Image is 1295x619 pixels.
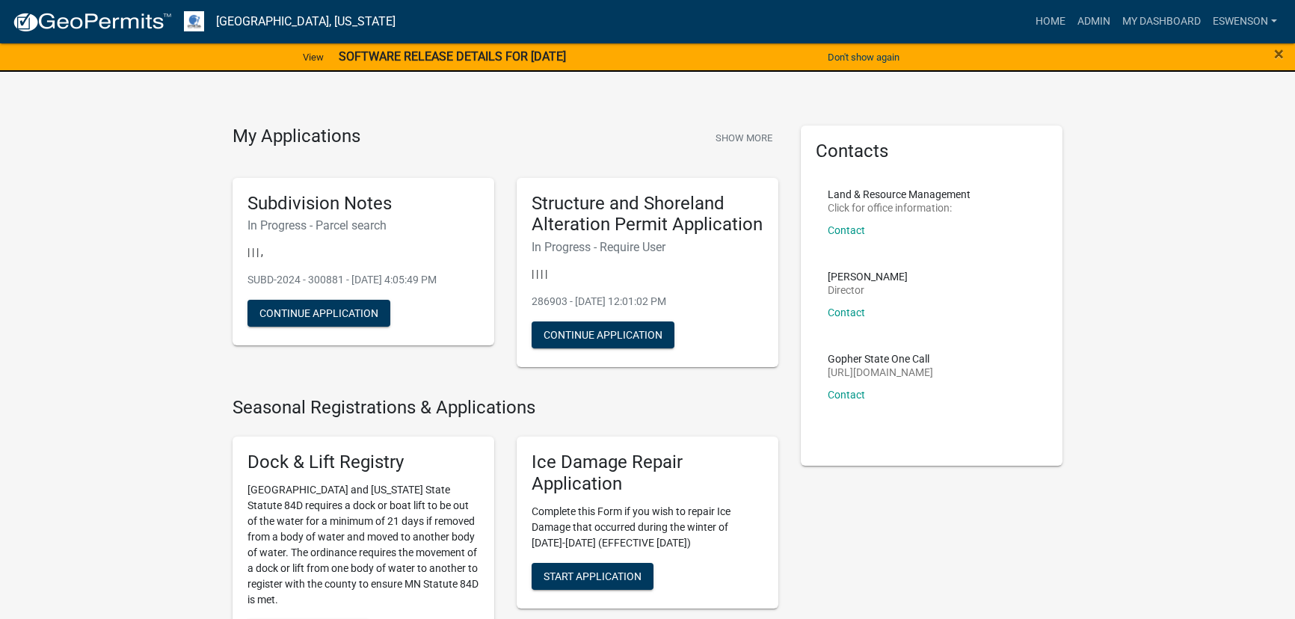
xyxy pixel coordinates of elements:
a: My Dashboard [1116,7,1207,36]
a: Home [1030,7,1071,36]
h5: Ice Damage Repair Application [532,452,763,495]
strong: SOFTWARE RELEASE DETAILS FOR [DATE] [339,49,566,64]
p: Complete this Form if you wish to repair Ice Damage that occurred during the winter of [DATE]-[DA... [532,504,763,551]
h6: In Progress - Require User [532,240,763,254]
p: Gopher State One Call [828,354,933,364]
span: × [1274,43,1284,64]
p: | | | | [532,266,763,282]
a: Contact [828,389,865,401]
a: Contact [828,307,865,318]
p: [URL][DOMAIN_NAME] [828,367,933,378]
a: eswenson [1207,7,1283,36]
p: [GEOGRAPHIC_DATA] and [US_STATE] State Statute 84D requires a dock or boat lift to be out of the ... [247,482,479,608]
h4: Seasonal Registrations & Applications [233,397,778,419]
button: Start Application [532,563,653,590]
p: Land & Resource Management [828,189,971,200]
a: Contact [828,224,865,236]
a: [GEOGRAPHIC_DATA], [US_STATE] [216,9,396,34]
h5: Subdivision Notes [247,193,479,215]
p: 286903 - [DATE] 12:01:02 PM [532,294,763,309]
h4: My Applications [233,126,360,148]
img: Otter Tail County, Minnesota [184,11,204,31]
a: Admin [1071,7,1116,36]
button: Continue Application [532,321,674,348]
button: Show More [710,126,778,150]
p: [PERSON_NAME] [828,271,908,282]
a: View [297,45,330,70]
p: | | | , [247,244,479,260]
h6: In Progress - Parcel search [247,218,479,232]
span: Start Application [544,570,642,582]
h5: Structure and Shoreland Alteration Permit Application [532,193,763,236]
p: Director [828,285,908,295]
p: SUBD-2024 - 300881 - [DATE] 4:05:49 PM [247,272,479,288]
p: Click for office information: [828,203,971,213]
h5: Dock & Lift Registry [247,452,479,473]
button: Close [1274,45,1284,63]
button: Continue Application [247,300,390,327]
h5: Contacts [816,141,1048,162]
button: Don't show again [822,45,905,70]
